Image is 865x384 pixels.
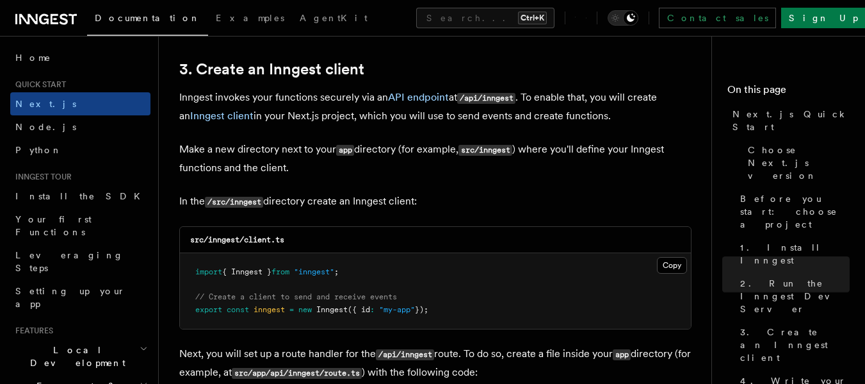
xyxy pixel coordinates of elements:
[179,192,691,211] p: In the directory create an Inngest client:
[388,91,449,103] a: API endpoint
[740,192,850,231] span: Before you start: choose a project
[195,305,222,314] span: export
[416,8,554,28] button: Search...Ctrl+K
[10,92,150,115] a: Next.js
[10,185,150,208] a: Install the SDK
[316,305,348,314] span: Inngest
[10,79,66,90] span: Quick start
[195,292,397,301] span: // Create a client to send and receive events
[15,122,76,132] span: Node.js
[376,349,434,360] code: /api/inngest
[232,368,362,379] code: src/app/api/inngest/route.ts
[15,286,125,309] span: Setting up your app
[735,236,850,272] a: 1. Install Inngest
[87,4,208,36] a: Documentation
[10,338,150,374] button: Local Development
[10,244,150,280] a: Leveraging Steps
[370,305,375,314] span: :
[10,280,150,315] a: Setting up your app
[179,88,691,125] p: Inngest invokes your functions securely via an at . To enable that, you will create an in your Ne...
[15,51,51,64] span: Home
[190,110,254,122] a: Inngest client
[10,46,150,69] a: Home
[271,267,289,276] span: from
[518,12,547,24] kbd: Ctrl+K
[15,250,124,273] span: Leveraging Steps
[727,82,850,103] h4: On this page
[415,305,428,314] span: });
[10,115,150,138] a: Node.js
[179,140,691,177] p: Make a new directory next to your directory (for example, ) where you'll define your Inngest func...
[740,241,850,267] span: 1. Install Inngest
[10,208,150,244] a: Your first Functions
[289,305,294,314] span: =
[15,145,62,155] span: Python
[735,187,850,236] a: Before you start: choose a project
[740,326,850,364] span: 3. Create an Inngest client
[179,60,364,78] a: 3. Create an Inngest client
[743,138,850,187] a: Choose Next.js version
[735,321,850,369] a: 3. Create an Inngest client
[292,4,375,35] a: AgentKit
[208,4,292,35] a: Examples
[659,8,776,28] a: Contact sales
[10,344,140,369] span: Local Development
[227,305,249,314] span: const
[379,305,415,314] span: "my-app"
[457,93,515,104] code: /api/inngest
[222,267,271,276] span: { Inngest }
[10,172,72,182] span: Inngest tour
[740,277,850,315] span: 2. Run the Inngest Dev Server
[190,235,284,244] code: src/inngest/client.ts
[195,267,222,276] span: import
[613,349,631,360] code: app
[608,10,638,26] button: Toggle dark mode
[298,305,312,314] span: new
[348,305,370,314] span: ({ id
[735,272,850,321] a: 2. Run the Inngest Dev Server
[336,145,354,156] code: app
[254,305,285,314] span: inngest
[732,108,850,133] span: Next.js Quick Start
[179,345,691,382] p: Next, you will set up a route handler for the route. To do so, create a file inside your director...
[10,326,53,336] span: Features
[15,214,92,237] span: Your first Functions
[748,144,850,182] span: Choose Next.js version
[10,138,150,162] a: Python
[15,191,148,201] span: Install the SDK
[95,13,200,23] span: Documentation
[727,103,850,138] a: Next.js Quick Start
[216,13,284,23] span: Examples
[294,267,334,276] span: "inngest"
[458,145,512,156] code: src/inngest
[657,257,687,274] button: Copy
[334,267,339,276] span: ;
[205,197,263,208] code: /src/inngest
[15,99,76,109] span: Next.js
[300,13,368,23] span: AgentKit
